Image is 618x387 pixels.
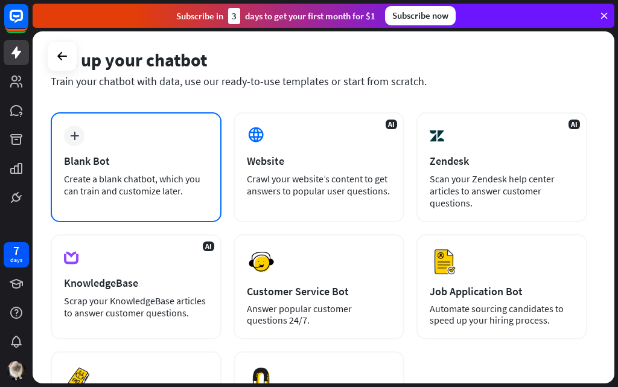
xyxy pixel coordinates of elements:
div: Set up your chatbot [51,48,587,71]
div: KnowledgeBase [64,276,208,290]
div: 3 [228,8,240,24]
div: Zendesk [430,154,574,168]
div: Subscribe in days to get your first month for $1 [176,8,375,24]
span: AI [203,241,214,251]
div: Scrap your KnowledgeBase articles to answer customer questions. [64,295,208,319]
div: days [10,256,22,264]
span: AI [569,120,580,129]
div: Website [247,154,391,168]
div: Subscribe now [385,6,456,25]
div: Blank Bot [64,154,208,168]
div: Crawl your website’s content to get answers to popular user questions. [247,173,391,197]
div: Customer Service Bot [247,284,391,298]
div: Answer popular customer questions 24/7. [247,303,391,326]
div: 7 [13,245,19,256]
div: Automate sourcing candidates to speed up your hiring process. [430,303,574,326]
a: 7 days [4,242,29,267]
i: plus [70,132,79,140]
div: Create a blank chatbot, which you can train and customize later. [64,173,208,197]
span: AI [386,120,397,129]
div: Job Application Bot [430,284,574,298]
div: Scan your Zendesk help center articles to answer customer questions. [430,173,574,209]
button: Open LiveChat chat widget [10,5,46,41]
div: Train your chatbot with data, use our ready-to-use templates or start from scratch. [51,74,587,88]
